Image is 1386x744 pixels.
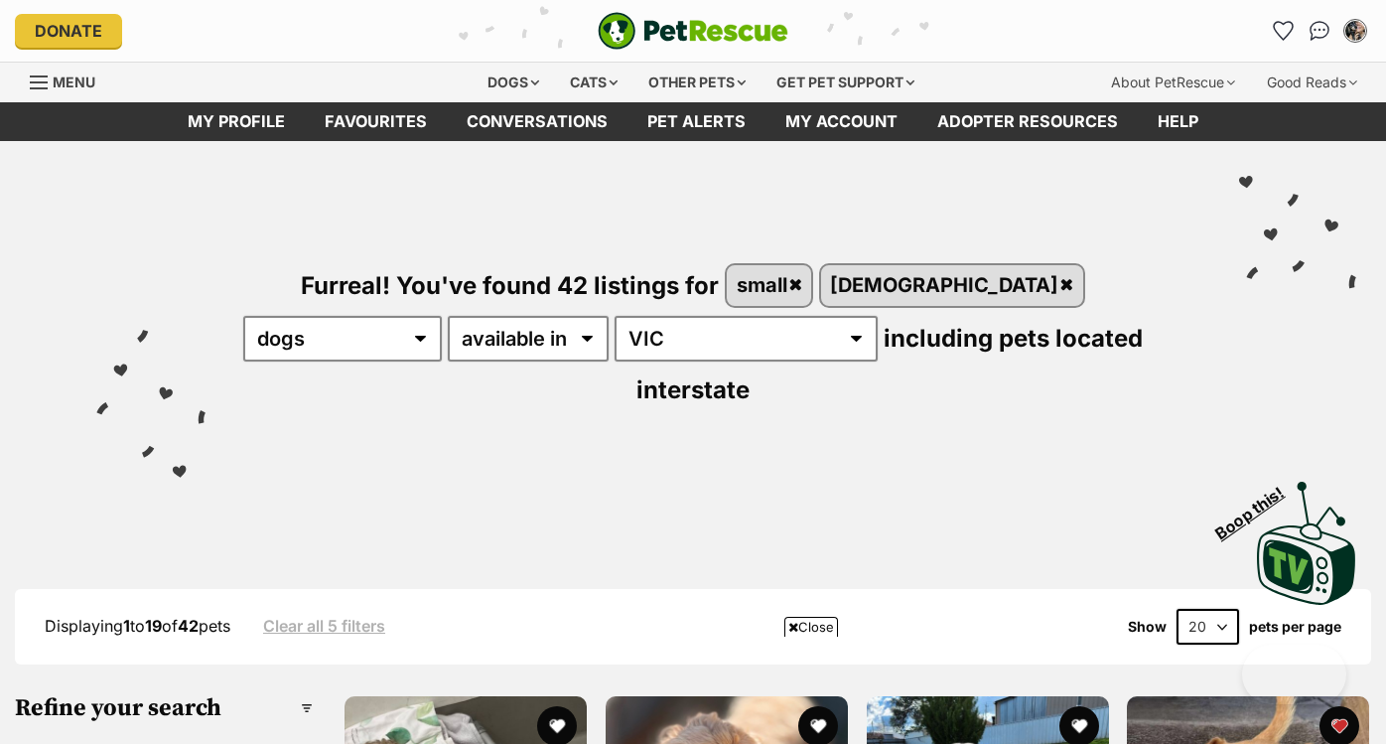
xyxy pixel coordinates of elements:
iframe: Help Scout Beacon - Open [1242,645,1346,704]
img: logo-e224e6f780fb5917bec1dbf3a21bbac754714ae5b6737aabdf751b685950b380.svg [598,12,788,50]
ul: Account quick links [1268,15,1371,47]
a: conversations [447,102,627,141]
button: My account [1339,15,1371,47]
span: Close [784,617,838,637]
a: Menu [30,63,109,98]
div: Get pet support [762,63,928,102]
a: [DEMOGRAPHIC_DATA] [821,265,1083,306]
a: Donate [15,14,122,48]
label: pets per page [1249,619,1341,635]
strong: 42 [178,616,199,636]
span: Displaying to of pets [45,616,230,636]
div: Dogs [474,63,553,102]
strong: 19 [145,616,162,636]
strong: 1 [123,616,130,636]
a: Help [1138,102,1218,141]
a: Conversations [1304,15,1335,47]
div: Good Reads [1253,63,1371,102]
a: My account [765,102,917,141]
img: andrea rausa profile pic [1345,21,1365,41]
div: Cats [556,63,631,102]
img: PetRescue TV logo [1257,482,1356,605]
a: Clear all 5 filters [263,617,385,635]
div: Other pets [634,63,760,102]
span: Furreal! You've found 42 listings for [301,270,719,299]
a: Boop this! [1257,464,1356,609]
div: About PetRescue [1097,63,1249,102]
a: Pet alerts [627,102,765,141]
a: PetRescue [598,12,788,50]
a: small [727,265,811,306]
span: including pets located interstate [636,324,1143,404]
a: My profile [168,102,305,141]
span: Boop this! [1212,471,1304,542]
img: chat-41dd97257d64d25036548639549fe6c8038ab92f7586957e7f3b1b290dea8141.svg [1310,21,1330,41]
a: Adopter resources [917,102,1138,141]
a: Favourites [305,102,447,141]
span: Menu [53,74,95,90]
h3: Refine your search [15,694,313,722]
span: Show [1128,619,1167,635]
iframe: Advertisement [332,645,1054,734]
a: Favourites [1268,15,1300,47]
